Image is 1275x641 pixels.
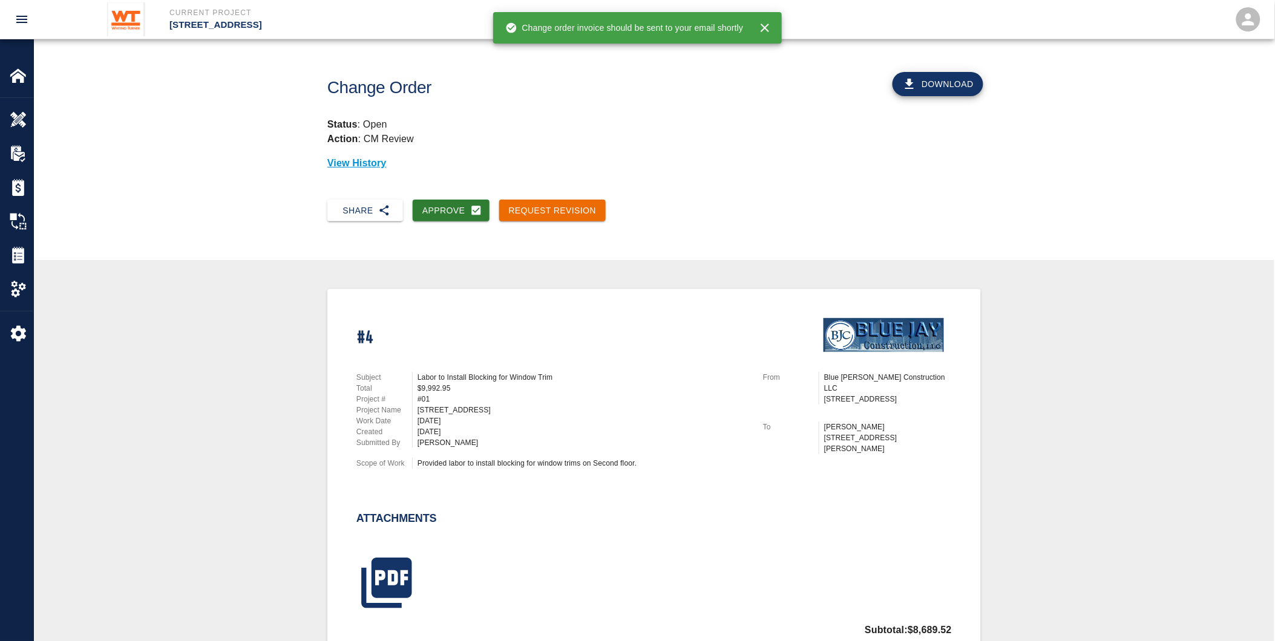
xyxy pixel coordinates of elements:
div: [STREET_ADDRESS] [418,405,749,415]
p: : CM Review [327,132,981,146]
p: From [763,372,819,383]
p: [STREET_ADDRESS] [169,18,703,32]
div: Labor to Install Blocking for Window Trim [418,372,749,383]
div: [DATE] [418,426,749,437]
button: Share [327,200,403,222]
img: Whiting-Turner [107,2,145,36]
div: $9,992.95 [418,383,749,394]
div: #01 [418,394,749,405]
p: Submitted By [356,437,412,448]
iframe: Chat Widget [1214,583,1275,641]
h2: Attachments [356,512,437,525]
img: Blue Jay Construction LLC [824,318,944,352]
button: open drawer [7,5,36,34]
p: Created [356,426,412,437]
div: [DATE] [418,415,749,426]
p: Total [356,383,412,394]
p: Scope of Work [356,458,412,469]
p: Blue [PERSON_NAME] Construction LLC [824,372,952,394]
p: Project # [356,394,412,405]
p: Current Project [169,7,703,18]
button: Download [893,72,983,96]
strong: Action [327,134,358,144]
p: [STREET_ADDRESS][PERSON_NAME] [824,432,952,454]
h1: Change Order [327,78,704,98]
p: Subject [356,372,412,383]
div: Provided labor to install blocking for window trims on Second floor. [418,458,749,469]
h1: #4 [356,328,374,348]
p: [STREET_ADDRESS] [824,394,952,405]
p: Work Date [356,415,412,426]
p: [PERSON_NAME] [824,421,952,432]
button: Approve [413,200,490,222]
button: Request Revision [499,200,606,222]
p: : Open [327,117,981,132]
strong: Status [327,119,358,129]
div: Change order invoice should be sent to your email shortly [505,17,744,39]
p: Project Name [356,405,412,415]
div: [PERSON_NAME] [418,437,749,448]
p: View History [327,156,981,171]
p: To [763,421,819,432]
